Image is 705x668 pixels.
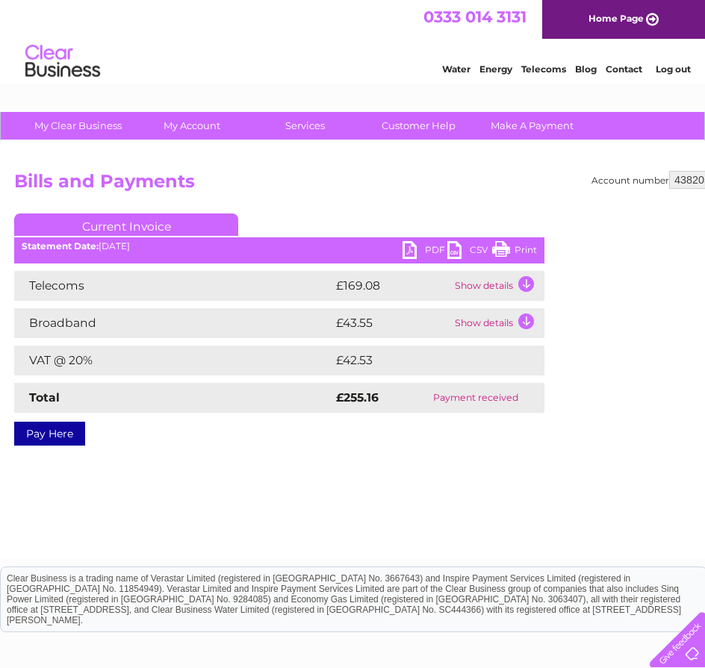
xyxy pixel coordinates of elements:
[16,112,140,140] a: My Clear Business
[451,308,544,338] td: Show details
[606,63,642,75] a: Contact
[357,112,480,140] a: Customer Help
[423,7,527,26] a: 0333 014 3131
[14,241,544,252] div: [DATE]
[521,63,566,75] a: Telecoms
[656,63,691,75] a: Log out
[243,112,367,140] a: Services
[130,112,253,140] a: My Account
[479,63,512,75] a: Energy
[332,346,514,375] td: £42.53
[14,346,332,375] td: VAT @ 20%
[332,308,451,338] td: £43.55
[14,422,85,446] a: Pay Here
[14,271,332,301] td: Telecoms
[336,390,379,405] strong: £255.16
[470,112,594,140] a: Make A Payment
[447,241,492,263] a: CSV
[575,63,597,75] a: Blog
[22,240,99,252] b: Statement Date:
[14,308,332,338] td: Broadband
[403,241,447,263] a: PDF
[25,39,101,84] img: logo.png
[14,213,238,236] a: Current Invoice
[451,271,544,301] td: Show details
[442,63,470,75] a: Water
[29,390,60,405] strong: Total
[407,383,544,413] td: Payment received
[332,271,451,301] td: £169.08
[492,241,537,263] a: Print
